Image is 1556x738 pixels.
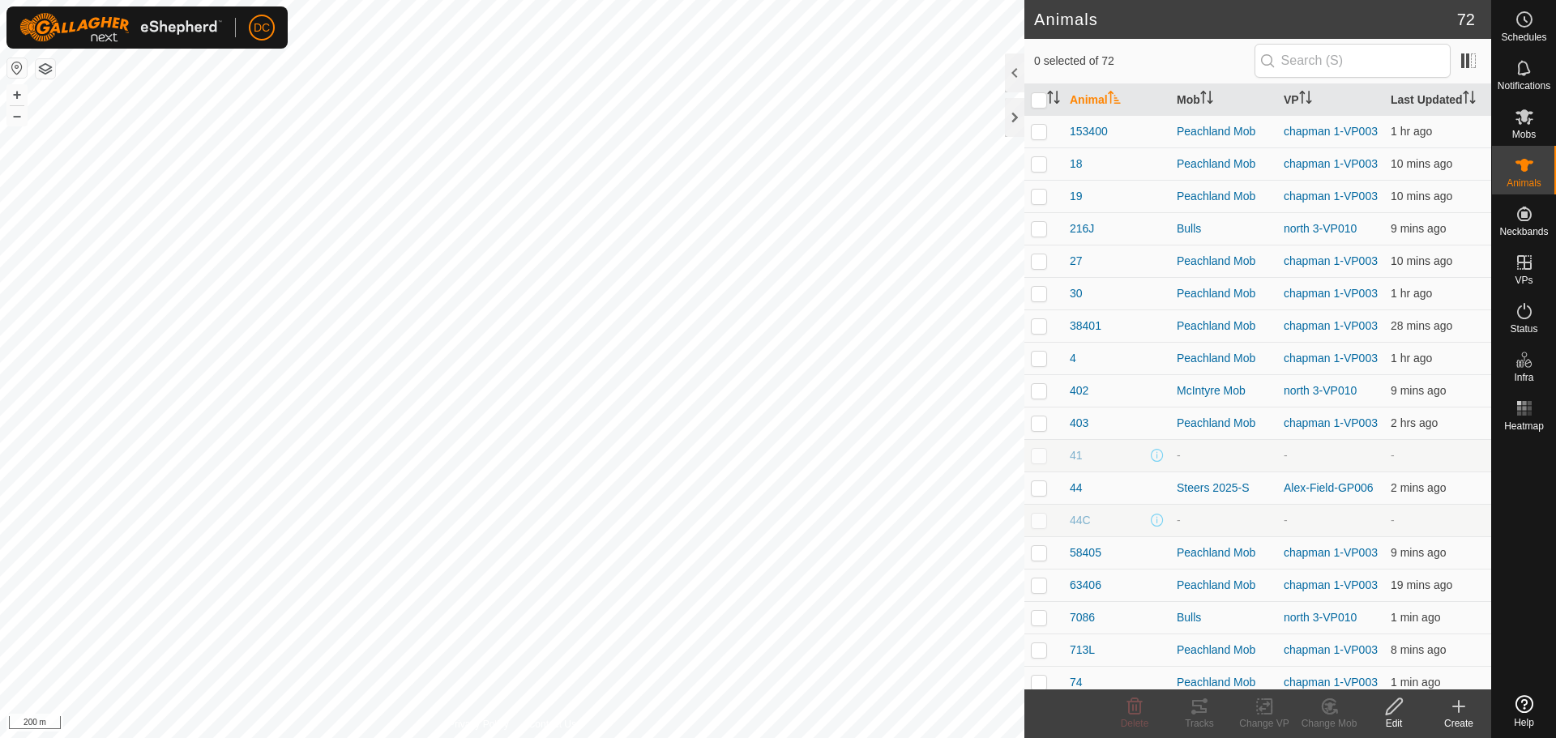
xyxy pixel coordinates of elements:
[1177,220,1271,237] div: Bulls
[1463,93,1476,106] p-sorticon: Activate to sort
[19,13,222,42] img: Gallagher Logo
[1177,318,1271,335] div: Peachland Mob
[1284,481,1374,494] a: Alex-Field-GP006
[1426,716,1491,731] div: Create
[1070,318,1101,335] span: 38401
[1070,642,1095,659] span: 713L
[1361,716,1426,731] div: Edit
[1063,84,1170,116] th: Animal
[1391,319,1452,332] span: 14 Sept 2025, 11:08 am
[1391,514,1395,527] span: -
[1284,190,1378,203] a: chapman 1-VP003
[1391,481,1446,494] span: 14 Sept 2025, 11:34 am
[1391,676,1440,689] span: 14 Sept 2025, 11:35 am
[1070,512,1091,529] span: 44C
[1391,352,1432,365] span: 14 Sept 2025, 10:37 am
[1177,123,1271,140] div: Peachland Mob
[1284,319,1378,332] a: chapman 1-VP003
[1284,287,1378,300] a: chapman 1-VP003
[1070,415,1088,432] span: 403
[1284,157,1378,170] a: chapman 1-VP003
[1391,416,1438,429] span: 14 Sept 2025, 9:28 am
[1167,716,1232,731] div: Tracks
[1391,449,1395,462] span: -
[1284,449,1288,462] app-display-virtual-paddock-transition: -
[1391,287,1432,300] span: 14 Sept 2025, 10:08 am
[1391,125,1432,138] span: 14 Sept 2025, 10:28 am
[1284,514,1288,527] app-display-virtual-paddock-transition: -
[1070,544,1101,561] span: 58405
[1512,130,1536,139] span: Mobs
[1391,546,1446,559] span: 14 Sept 2025, 11:28 am
[1299,93,1312,106] p-sorticon: Activate to sort
[448,717,509,732] a: Privacy Policy
[1070,674,1083,691] span: 74
[1492,689,1556,734] a: Help
[1070,285,1083,302] span: 30
[1501,32,1546,42] span: Schedules
[1284,416,1378,429] a: chapman 1-VP003
[1177,577,1271,594] div: Peachland Mob
[1391,222,1446,235] span: 14 Sept 2025, 11:28 am
[1457,7,1475,32] span: 72
[1391,254,1452,267] span: 14 Sept 2025, 11:27 am
[1391,384,1446,397] span: 14 Sept 2025, 11:28 am
[1047,93,1060,106] p-sorticon: Activate to sort
[1514,718,1534,727] span: Help
[1177,544,1271,561] div: Peachland Mob
[1277,84,1384,116] th: VP
[1284,222,1357,235] a: north 3-VP010
[1284,676,1378,689] a: chapman 1-VP003
[7,106,27,126] button: –
[1391,643,1446,656] span: 14 Sept 2025, 11:29 am
[1121,718,1149,729] span: Delete
[1177,609,1271,626] div: Bulls
[1504,421,1544,431] span: Heatmap
[1177,285,1271,302] div: Peachland Mob
[1177,350,1271,367] div: Peachland Mob
[1034,53,1255,70] span: 0 selected of 72
[1200,93,1213,106] p-sorticon: Activate to sort
[1391,611,1440,624] span: 14 Sept 2025, 11:35 am
[1515,275,1532,285] span: VPs
[1284,254,1378,267] a: chapman 1-VP003
[1177,512,1271,529] div: -
[1177,253,1271,270] div: Peachland Mob
[1507,178,1541,188] span: Animals
[1034,10,1457,29] h2: Animals
[1070,253,1083,270] span: 27
[1297,716,1361,731] div: Change Mob
[1510,324,1537,334] span: Status
[1070,577,1101,594] span: 63406
[1284,384,1357,397] a: north 3-VP010
[1108,93,1121,106] p-sorticon: Activate to sort
[1284,352,1378,365] a: chapman 1-VP003
[7,85,27,105] button: +
[1498,81,1550,91] span: Notifications
[1070,188,1083,205] span: 19
[1070,480,1083,497] span: 44
[1070,447,1083,464] span: 41
[1284,643,1378,656] a: chapman 1-VP003
[1384,84,1491,116] th: Last Updated
[1284,125,1378,138] a: chapman 1-VP003
[1514,373,1533,382] span: Infra
[1284,611,1357,624] a: north 3-VP010
[1284,546,1378,559] a: chapman 1-VP003
[1177,156,1271,173] div: Peachland Mob
[1391,578,1452,591] span: 14 Sept 2025, 11:18 am
[1070,220,1094,237] span: 216J
[1070,382,1088,399] span: 402
[528,717,576,732] a: Contact Us
[36,59,55,79] button: Map Layers
[1499,227,1548,237] span: Neckbands
[1170,84,1277,116] th: Mob
[1177,480,1271,497] div: Steers 2025-S
[1255,44,1451,78] input: Search (S)
[1391,190,1452,203] span: 14 Sept 2025, 11:27 am
[1070,609,1095,626] span: 7086
[1177,674,1271,691] div: Peachland Mob
[1177,382,1271,399] div: McIntyre Mob
[1177,188,1271,205] div: Peachland Mob
[1177,447,1271,464] div: -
